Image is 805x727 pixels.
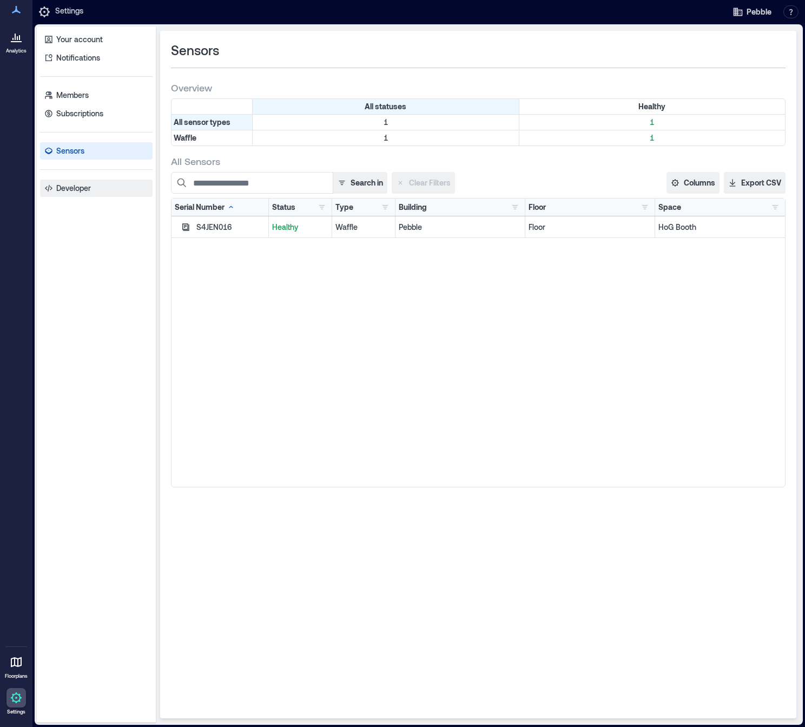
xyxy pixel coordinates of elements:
[255,133,517,143] p: 1
[522,117,783,128] p: 1
[658,222,782,233] p: HoG Booth
[171,115,253,130] div: All sensor types
[6,48,27,54] p: Analytics
[171,155,220,168] span: All Sensors
[253,99,519,114] div: All statuses
[56,146,84,156] p: Sensors
[272,222,328,233] p: Healthy
[729,3,775,21] button: Pebble
[522,133,783,143] p: 1
[529,222,651,233] p: Floor
[335,202,353,213] div: Type
[5,673,28,679] p: Floorplans
[392,172,455,194] button: Clear Filters
[40,87,153,104] a: Members
[56,108,103,119] p: Subscriptions
[255,117,517,128] p: 1
[3,24,30,57] a: Analytics
[171,81,212,94] span: Overview
[56,183,91,194] p: Developer
[40,180,153,197] a: Developer
[175,202,235,213] div: Serial Number
[40,49,153,67] a: Notifications
[272,202,295,213] div: Status
[724,172,786,194] button: Export CSV
[658,202,681,213] div: Space
[333,172,387,194] button: Search in
[40,31,153,48] a: Your account
[171,130,253,146] div: Filter by Type: Waffle
[2,649,31,683] a: Floorplans
[667,172,720,194] button: Columns
[7,709,25,715] p: Settings
[399,202,427,213] div: Building
[56,90,89,101] p: Members
[519,99,786,114] div: Filter by Status: Healthy
[40,142,153,160] a: Sensors
[56,34,103,45] p: Your account
[55,5,83,18] p: Settings
[747,6,771,17] span: Pebble
[171,42,219,59] span: Sensors
[519,130,786,146] div: Filter by Type: Waffle & Status: Healthy
[399,222,522,233] p: Pebble
[3,685,29,718] a: Settings
[40,105,153,122] a: Subscriptions
[335,222,392,233] div: Waffle
[196,222,265,233] div: S4JEN016
[56,52,100,63] p: Notifications
[529,202,546,213] div: Floor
